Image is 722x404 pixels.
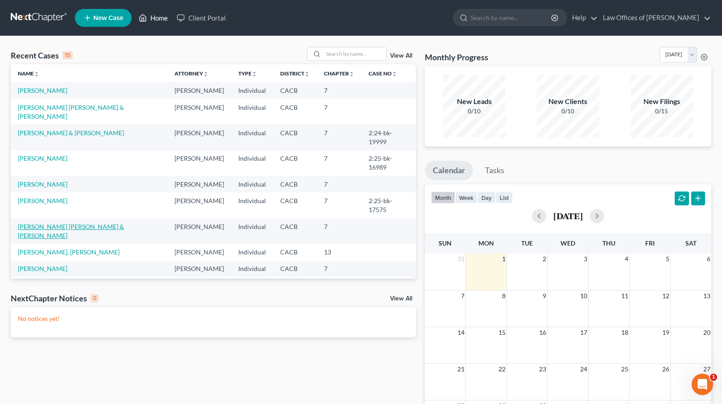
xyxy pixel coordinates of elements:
[62,51,73,59] div: 15
[11,50,73,61] div: Recent Cases
[167,82,231,99] td: [PERSON_NAME]
[34,71,39,77] i: unfold_more
[18,180,67,188] a: [PERSON_NAME]
[18,129,124,137] a: [PERSON_NAME] & [PERSON_NAME]
[231,82,273,99] td: Individual
[392,71,397,77] i: unfold_more
[443,107,506,116] div: 0/10
[167,192,231,218] td: [PERSON_NAME]
[542,254,547,264] span: 2
[231,218,273,244] td: Individual
[349,71,354,77] i: unfold_more
[18,154,67,162] a: [PERSON_NAME]
[501,254,506,264] span: 1
[583,254,588,264] span: 3
[560,239,575,247] span: Wed
[661,364,670,375] span: 26
[425,52,488,62] h3: Monthly Progress
[134,10,172,26] a: Home
[369,70,397,77] a: Case Nounfold_more
[361,192,415,218] td: 2:25-bk-17575
[361,277,415,303] td: 2:21-bk-14867
[18,265,67,272] a: [PERSON_NAME]
[317,150,361,176] td: 7
[273,261,317,277] td: CACB
[317,99,361,125] td: 7
[645,239,655,247] span: Fri
[317,244,361,260] td: 13
[624,254,629,264] span: 4
[477,192,496,204] button: day
[477,161,512,180] a: Tasks
[167,277,231,303] td: [PERSON_NAME]
[537,107,599,116] div: 0/10
[280,70,310,77] a: Districtunfold_more
[685,239,697,247] span: Sat
[231,244,273,260] td: Individual
[710,374,717,381] span: 1
[443,96,506,107] div: New Leads
[273,192,317,218] td: CACB
[231,261,273,277] td: Individual
[498,364,506,375] span: 22
[324,70,354,77] a: Chapterunfold_more
[579,291,588,301] span: 10
[317,192,361,218] td: 7
[702,291,711,301] span: 13
[317,218,361,244] td: 7
[231,176,273,192] td: Individual
[620,291,629,301] span: 11
[702,364,711,375] span: 27
[425,161,473,180] a: Calendar
[18,223,124,239] a: [PERSON_NAME] [PERSON_NAME] & [PERSON_NAME]
[18,104,124,120] a: [PERSON_NAME] [PERSON_NAME] & [PERSON_NAME]
[692,374,713,395] iframe: Intercom live chat
[598,10,711,26] a: Law Offices of [PERSON_NAME]
[496,192,513,204] button: list
[553,211,583,221] h2: [DATE]
[661,291,670,301] span: 12
[203,71,208,77] i: unfold_more
[167,261,231,277] td: [PERSON_NAME]
[390,296,412,302] a: View All
[231,192,273,218] td: Individual
[665,254,670,264] span: 5
[11,293,99,304] div: NextChapter Notices
[631,96,693,107] div: New Filings
[167,218,231,244] td: [PERSON_NAME]
[521,239,533,247] span: Tue
[361,150,415,176] td: 2:25-bk-16989
[478,239,494,247] span: Mon
[317,277,361,303] td: 13
[471,9,552,26] input: Search by name...
[273,218,317,244] td: CACB
[231,277,273,303] td: Individual
[579,364,588,375] span: 24
[167,176,231,192] td: [PERSON_NAME]
[455,192,477,204] button: week
[273,244,317,260] td: CACB
[317,261,361,277] td: 7
[537,96,599,107] div: New Clients
[238,70,257,77] a: Typeunfold_more
[538,327,547,338] span: 16
[273,150,317,176] td: CACB
[568,10,598,26] a: Help
[167,150,231,176] td: [PERSON_NAME]
[317,82,361,99] td: 7
[620,364,629,375] span: 25
[317,125,361,150] td: 7
[602,239,615,247] span: Thu
[231,150,273,176] td: Individual
[18,248,120,256] a: [PERSON_NAME], [PERSON_NAME]
[273,125,317,150] td: CACB
[361,125,415,150] td: 2:24-bk-19999
[167,99,231,125] td: [PERSON_NAME]
[304,71,310,77] i: unfold_more
[174,70,208,77] a: Attorneyunfold_more
[231,125,273,150] td: Individual
[620,327,629,338] span: 18
[18,70,39,77] a: Nameunfold_more
[167,125,231,150] td: [PERSON_NAME]
[273,82,317,99] td: CACB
